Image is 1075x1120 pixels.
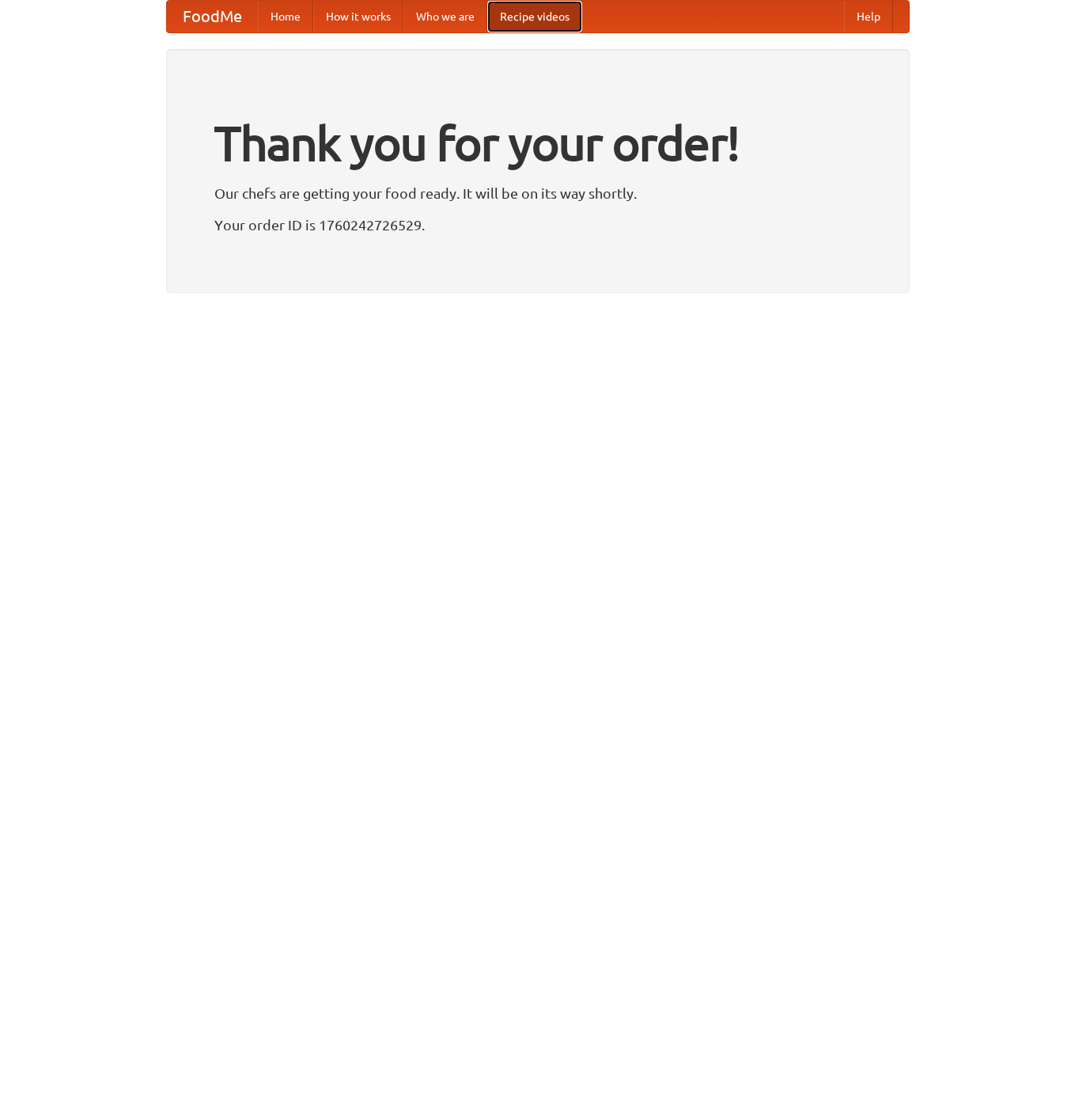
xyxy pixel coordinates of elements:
[403,1,487,32] a: Who we are
[167,1,258,32] a: FoodMe
[214,105,861,181] h1: Thank you for your order!
[313,1,403,32] a: How it works
[214,213,861,237] p: Your order ID is 1760242726529.
[487,1,582,32] a: Recipe videos
[258,1,313,32] a: Home
[844,1,893,32] a: Help
[214,181,861,205] p: Our chefs are getting your food ready. It will be on its way shortly.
